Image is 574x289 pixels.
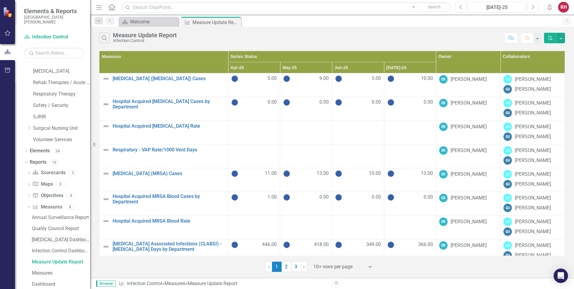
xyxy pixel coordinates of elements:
[503,251,512,260] div: GU
[165,281,185,286] a: Measures
[231,75,238,82] img: No Information
[113,123,225,129] a: Hospital Acquired [MEDICAL_DATA] Rate
[503,75,512,84] div: CS
[267,99,277,106] span: 0.00
[119,280,328,287] div: » »
[113,147,225,153] a: Respiratory - VAP Rate/1000 Vent Days
[102,170,110,177] img: Not Defined
[503,218,512,226] div: CS
[470,4,524,11] div: [DATE]-25
[387,241,394,248] img: No Information
[32,204,62,211] a: Measures
[30,224,90,233] a: Quality Council Report
[32,215,90,220] div: Annual Surveillance Report
[439,170,448,178] div: ER
[439,75,448,84] div: ER
[439,99,448,107] div: ER
[262,241,277,248] span: 446.00
[335,241,342,248] img: No Information
[515,218,551,225] div: [PERSON_NAME]
[503,194,512,202] div: CS
[419,3,449,11] button: Search
[120,18,177,26] a: Welcome
[113,194,225,204] a: Hospital Acquired MRSA Blood Cases by Department
[33,68,90,75] a: [MEDICAL_DATA]
[268,264,270,269] span: ‹
[387,99,394,106] img: No Information
[515,242,551,249] div: [PERSON_NAME]
[113,32,177,38] div: Measure Update Report
[30,279,90,289] a: Dashboard
[515,228,551,235] div: [PERSON_NAME]
[53,148,62,154] div: 24
[188,281,237,286] div: Measure Update Report
[503,132,512,141] div: GU
[372,99,381,106] span: 0.00
[102,101,110,108] img: Not Defined
[113,38,177,43] div: Infection Control
[439,218,448,226] div: ER
[439,123,448,131] div: ER
[335,99,342,106] img: No Information
[24,8,84,15] span: Elements & Reports
[451,147,487,154] div: [PERSON_NAME]
[503,241,512,250] div: CS
[319,194,329,201] span: 0.00
[319,99,329,106] span: 0.00
[503,180,512,188] div: GU
[387,75,394,82] img: No Information
[335,75,342,82] img: No Information
[515,252,551,259] div: [PERSON_NAME]
[96,281,116,287] span: Browser
[451,218,487,225] div: [PERSON_NAME]
[32,237,90,242] div: [MEDICAL_DATA] Dashboard
[32,248,90,254] div: Infection Control Dashboard
[30,246,90,255] a: Infection Control Dashboard
[515,123,551,130] div: [PERSON_NAME]
[32,281,90,287] div: Dashboard
[265,170,277,177] span: 11.00
[33,114,90,120] a: SJRIR
[451,123,487,130] div: [PERSON_NAME]
[317,170,329,177] span: 13.00
[291,262,301,272] a: 3
[369,170,381,177] span: 10.00
[283,75,290,82] img: No Information
[68,170,78,175] div: 2
[272,262,282,272] span: 1
[33,125,90,132] a: Surgical Nursing Unit
[503,156,512,165] div: GU
[303,264,305,269] span: ›
[32,192,63,199] a: Objectives
[102,146,110,154] img: Not Defined
[56,182,65,187] div: 0
[32,181,53,188] a: Maps
[558,2,569,13] button: KH
[33,91,90,98] a: Respiratory Therapy
[503,109,512,117] div: GU
[32,169,65,176] a: Scorecards
[65,204,75,209] div: 8
[515,181,551,188] div: [PERSON_NAME]
[515,86,551,93] div: [PERSON_NAME]
[424,194,433,201] span: 0.00
[102,243,110,250] img: Not Defined
[231,99,238,106] img: No Information
[24,15,84,25] small: [GEOGRAPHIC_DATA][PERSON_NAME]
[503,227,512,236] div: GU
[24,34,84,41] a: Infection Control
[515,157,551,164] div: [PERSON_NAME]
[3,6,14,18] img: ClearPoint Strategy
[421,75,433,82] span: 10.00
[424,99,433,106] span: 0.00
[113,99,225,109] a: Hospital Acquired [MEDICAL_DATA] Cases by Department
[30,159,47,166] a: Reports
[267,75,277,82] span: 5.00
[451,171,487,178] div: [PERSON_NAME]
[418,241,433,248] span: 366.00
[503,85,512,93] div: GU
[439,194,448,202] div: ER
[283,99,290,106] img: No Information
[451,100,487,107] div: [PERSON_NAME]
